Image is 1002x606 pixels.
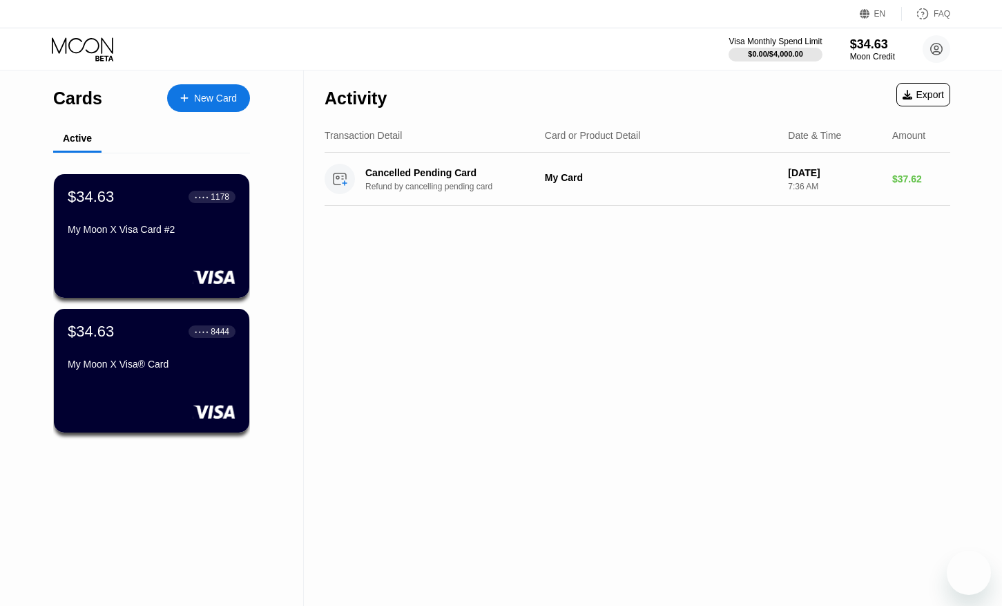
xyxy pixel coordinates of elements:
div: FAQ [902,7,950,21]
div: My Moon X Visa® Card [68,359,235,370]
div: EN [860,7,902,21]
div: FAQ [934,9,950,19]
div: My Card [545,172,777,183]
div: Export [896,83,950,106]
div: Export [903,89,944,100]
div: ● ● ● ● [195,330,209,334]
div: 8444 [211,327,229,337]
div: Cards [53,88,102,108]
div: $34.63 [68,323,114,341]
div: $0.00 / $4,000.00 [748,50,803,58]
div: Card or Product Detail [545,130,641,141]
div: Moon Credit [850,52,895,61]
div: Cancelled Pending CardRefund by cancelling pending cardMy Card[DATE]7:36 AM$37.62 [325,153,950,206]
div: $34.63Moon Credit [850,37,895,61]
div: ● ● ● ● [195,195,209,199]
div: New Card [194,93,237,104]
div: Activity [325,88,387,108]
div: 1178 [211,192,229,202]
div: [DATE] [788,167,881,178]
div: $34.63● ● ● ●8444My Moon X Visa® Card [54,309,249,433]
div: $34.63 [68,188,114,206]
div: 7:36 AM [788,182,881,191]
div: $34.63 [850,37,895,52]
div: Active [63,133,92,144]
div: $37.62 [892,173,950,184]
div: Date & Time [788,130,841,141]
div: Cancelled Pending Card [365,167,540,178]
div: Amount [892,130,925,141]
iframe: Button to launch messaging window, conversation in progress [947,551,991,595]
div: My Moon X Visa Card #2 [68,224,235,235]
div: Transaction Detail [325,130,402,141]
div: Visa Monthly Spend Limit [729,37,822,46]
div: New Card [167,84,250,112]
div: Refund by cancelling pending card [365,182,554,191]
div: $34.63● ● ● ●1178My Moon X Visa Card #2 [54,174,249,298]
div: Visa Monthly Spend Limit$0.00/$4,000.00 [729,37,822,61]
div: EN [874,9,886,19]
